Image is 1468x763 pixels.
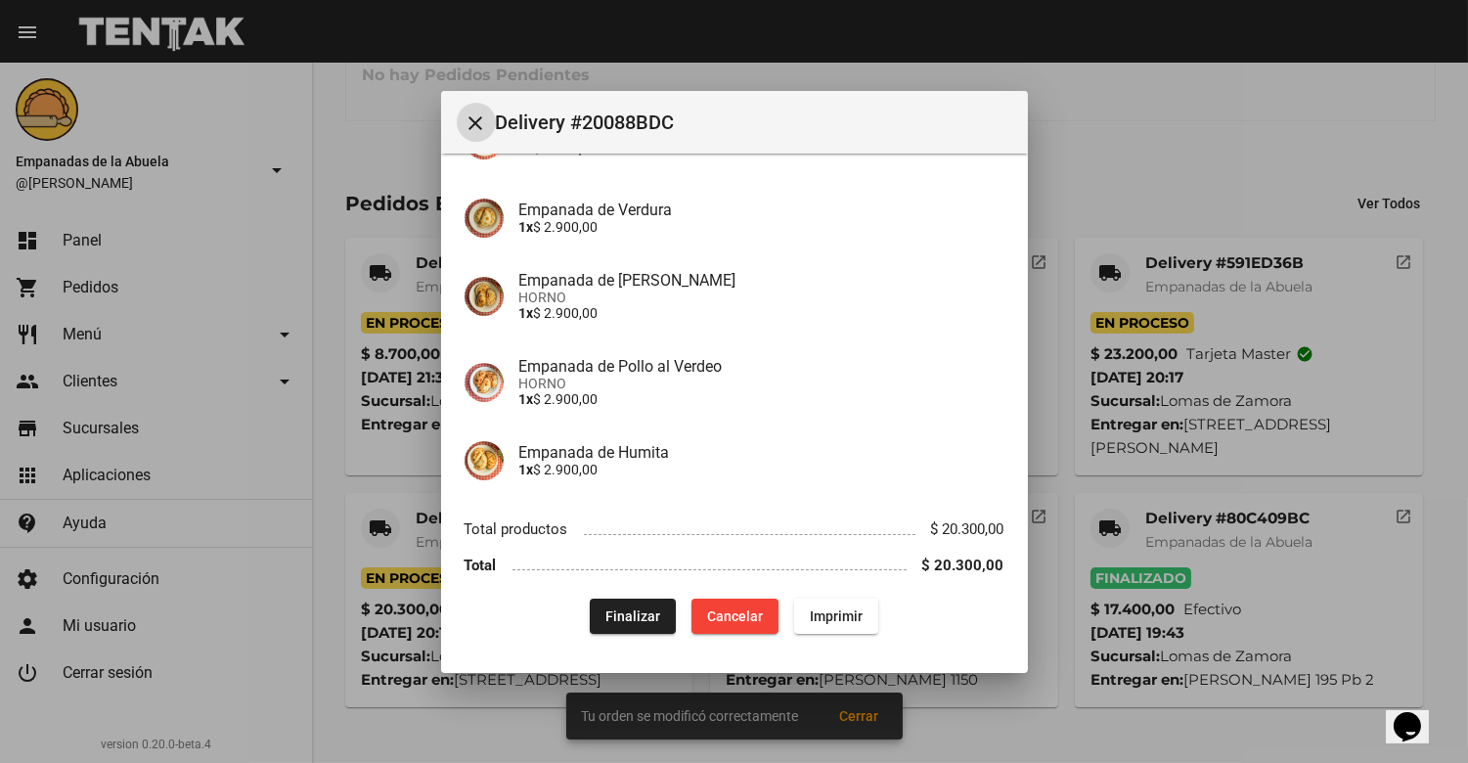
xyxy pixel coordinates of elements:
b: 1x [519,219,534,235]
iframe: chat widget [1386,685,1448,743]
h4: Empanada de [PERSON_NAME] [519,271,1004,290]
button: Cerrar [457,103,496,142]
p: $ 2.900,00 [519,305,1004,321]
button: Finalizar [590,599,676,634]
b: 1x [519,462,534,477]
button: Imprimir [794,599,878,634]
p: $ 2.900,00 [519,219,1004,235]
li: Total productos $ 20.300,00 [465,512,1004,548]
b: 1x [519,391,534,407]
li: Total $ 20.300,00 [465,547,1004,583]
b: 1x [519,305,534,321]
mat-icon: Cerrar [465,112,488,135]
button: Cancelar [691,599,778,634]
span: Finalizar [605,608,660,624]
span: HORNO [519,376,1004,391]
h4: Empanada de Verdura [519,201,1004,219]
span: Cancelar [707,608,763,624]
img: f753fea7-0f09-41b3-9a9e-ddb84fc3b359.jpg [465,277,504,316]
span: Delivery #20088BDC [496,107,1012,138]
span: Imprimir [810,608,863,624]
img: b535b57a-eb23-4682-a080-b8c53aa6123f.jpg [465,363,504,402]
h4: Empanada de Pollo al Verdeo [519,357,1004,376]
img: 75ad1656-f1a0-4b68-b603-a72d084c9c4d.jpg [465,441,504,480]
p: $ 2.900,00 [519,391,1004,407]
span: HORNO [519,290,1004,305]
h4: Empanada de Humita [519,443,1004,462]
img: 80da8329-9e11-41ab-9a6e-ba733f0c0218.jpg [465,199,504,238]
p: $ 2.900,00 [519,462,1004,477]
